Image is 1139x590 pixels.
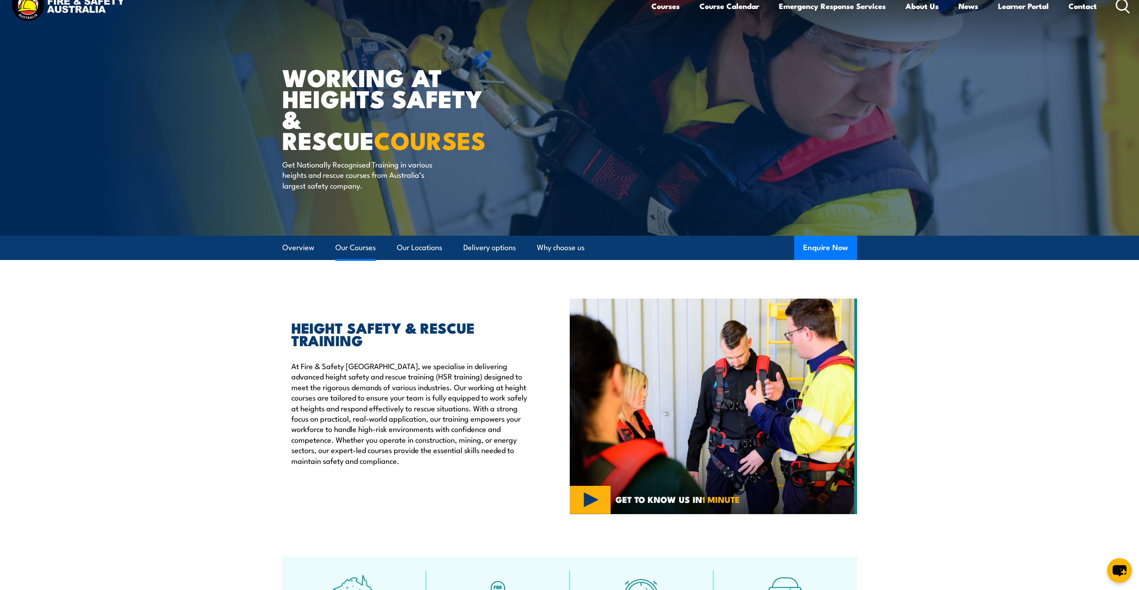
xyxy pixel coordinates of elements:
strong: COURSES [374,121,486,158]
button: Enquire Now [794,236,857,260]
button: chat-button [1107,558,1132,583]
a: Why choose us [537,236,585,260]
a: Our Courses [335,236,376,260]
img: Fire & Safety Australia offer working at heights courses and training [570,299,857,514]
a: Overview [282,236,314,260]
h1: WORKING AT HEIGHTS SAFETY & RESCUE [282,66,504,150]
h2: HEIGHT SAFETY & RESCUE TRAINING [291,321,528,346]
a: Our Locations [397,236,442,260]
span: GET TO KNOW US IN [616,495,740,503]
a: Delivery options [463,236,516,260]
p: Get Nationally Recognised Training in various heights and rescue courses from Australia’s largest... [282,159,446,190]
p: At Fire & Safety [GEOGRAPHIC_DATA], we specialise in delivering advanced height safety and rescue... [291,361,528,466]
strong: 1 MINUTE [702,493,740,506]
